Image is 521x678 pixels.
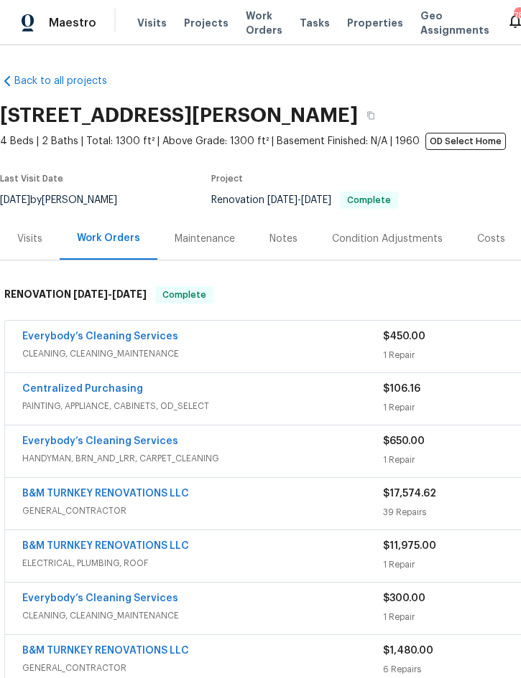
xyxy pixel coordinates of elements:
a: B&M TURNKEY RENOVATIONS LLC [22,489,189,499]
span: $11,975.00 [383,541,436,551]
span: OD Select Home [425,133,506,150]
span: Projects [184,16,229,30]
span: $650.00 [383,436,425,446]
a: Everybody’s Cleaning Services [22,436,178,446]
span: - [73,289,147,299]
span: $450.00 [383,331,425,342]
a: B&M TURNKEY RENOVATIONS LLC [22,541,189,551]
span: HANDYMAN, BRN_AND_LRR, CARPET_CLEANING [22,451,383,466]
span: Tasks [300,18,330,28]
div: Work Orders [77,231,140,245]
a: B&M TURNKEY RENOVATIONS LLC [22,646,189,656]
a: Everybody’s Cleaning Services [22,593,178,603]
span: Complete [341,196,397,204]
div: Condition Adjustments [332,232,443,246]
div: Costs [477,232,505,246]
span: Work Orders [246,9,282,37]
h6: RENOVATION [4,286,147,303]
span: CLEANING, CLEANING_MAINTENANCE [22,347,383,361]
span: Complete [157,288,212,302]
span: Properties [347,16,403,30]
button: Copy Address [358,103,384,128]
span: [DATE] [112,289,147,299]
span: ELECTRICAL, PLUMBING, ROOF [22,556,383,570]
span: CLEANING, CLEANING_MAINTENANCE [22,608,383,623]
span: $300.00 [383,593,425,603]
span: [DATE] [267,195,298,205]
span: Project [211,174,243,183]
span: PAINTING, APPLIANCE, CABINETS, OD_SELECT [22,399,383,413]
div: Visits [17,232,42,246]
span: - [267,195,331,205]
div: Notes [269,232,298,246]
span: $106.16 [383,384,420,394]
span: Renovation [211,195,398,205]
span: Visits [137,16,167,30]
a: Everybody’s Cleaning Services [22,331,178,342]
span: [DATE] [73,289,108,299]
div: Maintenance [175,232,235,246]
span: Geo Assignments [420,9,489,37]
span: $1,480.00 [383,646,433,656]
span: GENERAL_CONTRACTOR [22,504,383,518]
span: GENERAL_CONTRACTOR [22,661,383,675]
a: Centralized Purchasing [22,384,143,394]
span: [DATE] [301,195,331,205]
span: Maestro [49,16,96,30]
span: $17,574.62 [383,489,436,499]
